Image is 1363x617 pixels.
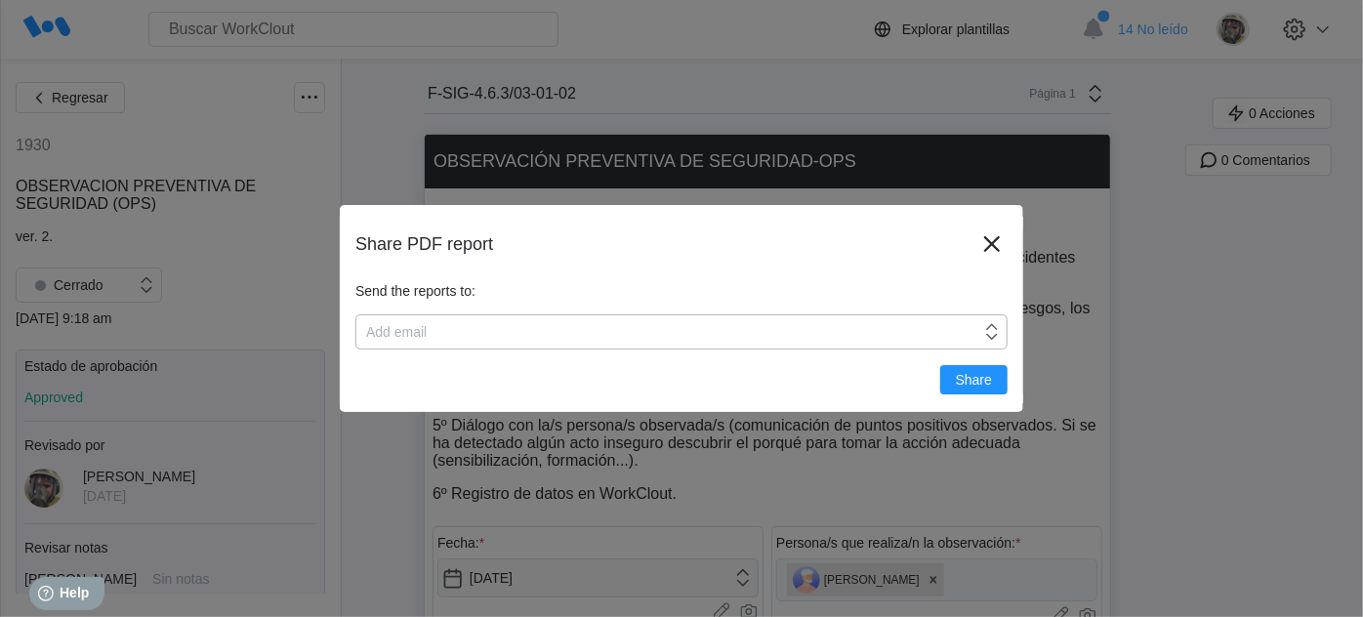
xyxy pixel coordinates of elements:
span: Share [956,373,992,387]
div: Add email [366,324,427,340]
div: Share PDF report [355,234,976,255]
div: Send the reports to: [355,283,1008,299]
button: Share [940,365,1008,394]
